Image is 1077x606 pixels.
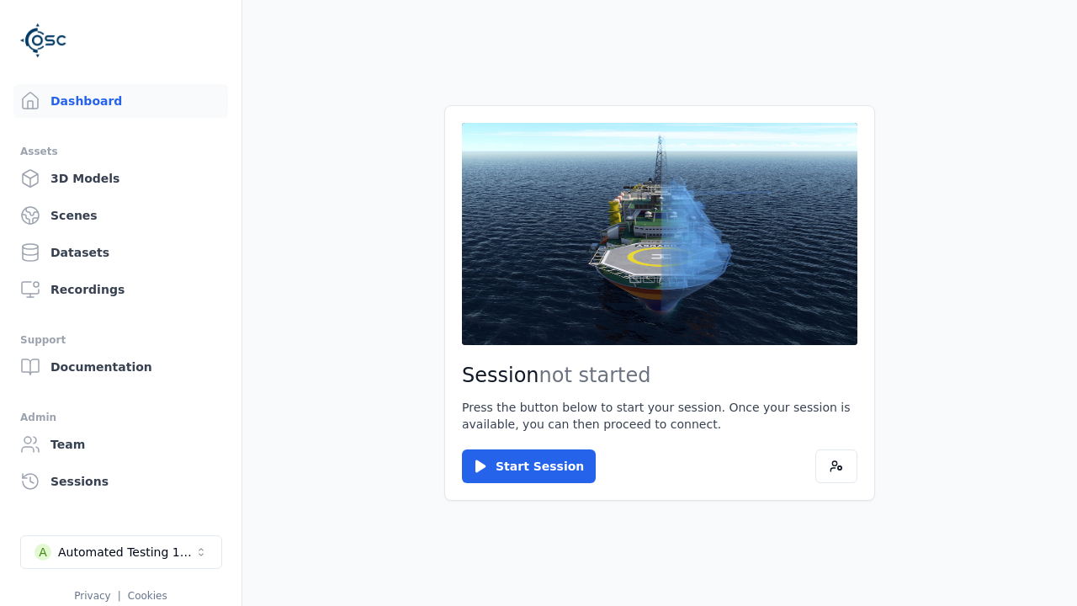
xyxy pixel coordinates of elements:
button: Select a workspace [20,535,222,569]
img: Logo [20,17,67,64]
a: Dashboard [13,84,228,118]
span: | [118,590,121,602]
h2: Session [462,362,857,389]
a: Team [13,428,228,461]
span: not started [539,364,651,387]
a: Scenes [13,199,228,232]
div: Automated Testing 1 - Playwright [58,544,194,561]
div: Admin [20,407,221,428]
a: Datasets [13,236,228,269]
a: Documentation [13,350,228,384]
button: Start Session [462,449,596,483]
div: Support [20,330,221,350]
div: A [34,544,51,561]
a: Sessions [13,465,228,498]
a: Recordings [13,273,228,306]
a: Privacy [74,590,110,602]
p: Press the button below to start your session. Once your session is available, you can then procee... [462,399,857,433]
div: Assets [20,141,221,162]
a: 3D Models [13,162,228,195]
a: Cookies [128,590,167,602]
